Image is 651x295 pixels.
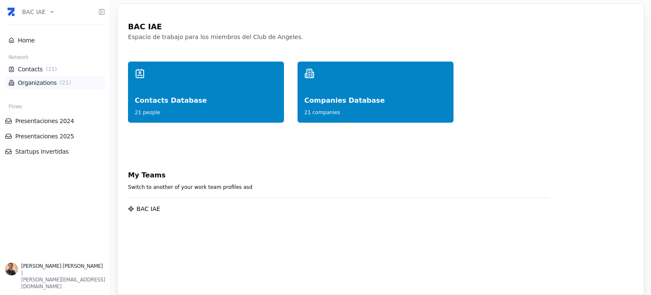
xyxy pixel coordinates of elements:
[5,117,105,125] a: Presentaciones 2024
[128,33,634,48] div: Espacio de trabajo para los miembros del Club de Angeles.
[304,106,447,116] div: 21 companies
[298,62,453,123] a: Companies Database21 companies
[5,147,105,156] a: Startups Invertidas
[8,103,22,110] span: Flows
[22,3,55,21] button: BAC IAE
[128,14,634,33] div: BAC IAE
[128,180,549,191] div: Switch to another of your work team profiles
[8,65,102,73] a: Contacts(21)
[21,276,105,290] div: [PERSON_NAME][EMAIL_ADDRESS][DOMAIN_NAME]
[136,205,160,213] div: BAC IAE
[243,184,252,190] span: asd
[128,170,549,180] div: My Teams
[304,79,447,106] div: Companies Database
[135,79,277,106] div: Contacts Database
[21,263,105,276] div: |
[5,132,105,140] a: Presentaciones 2025
[21,263,103,269] span: [PERSON_NAME] [PERSON_NAME]
[58,79,73,86] span: ( 21 )
[128,62,284,123] a: Contacts Database21 people
[8,79,102,87] a: Organizations(21)
[8,36,102,45] a: Home
[45,66,59,73] span: ( 21 )
[135,106,277,116] div: 21 people
[5,54,105,62] div: Network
